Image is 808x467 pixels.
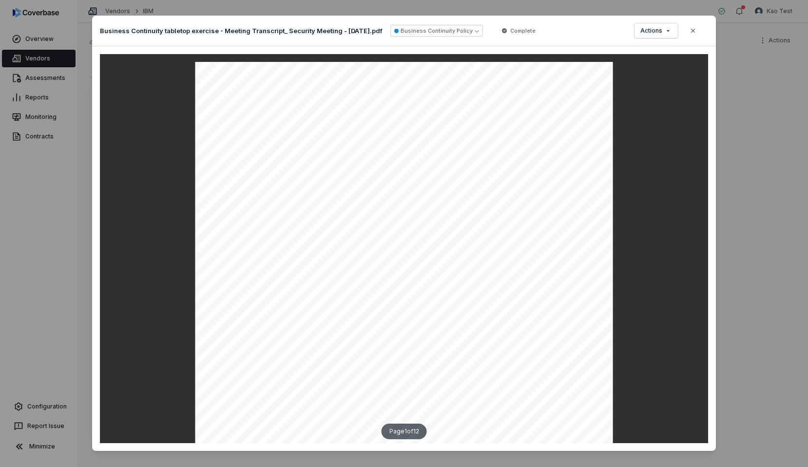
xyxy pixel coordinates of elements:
[635,23,678,38] button: Actions
[640,27,662,35] span: Actions
[510,27,536,35] span: Complete
[390,25,483,37] button: Business Continuity Policy
[100,26,383,35] p: Business Continuity tabletop exercise - Meeting Transcript_ Security Meeting - [DATE].pdf
[382,424,427,439] div: Page 1 of 12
